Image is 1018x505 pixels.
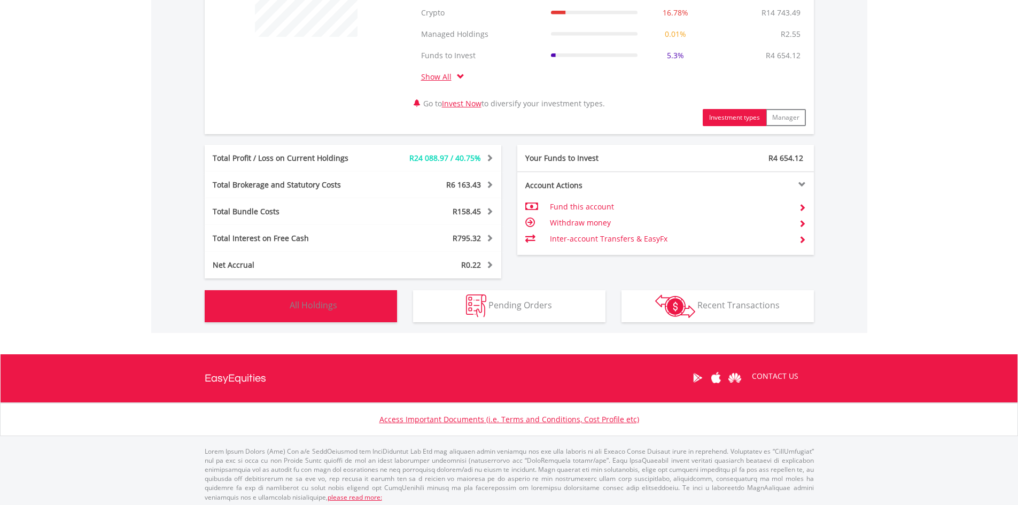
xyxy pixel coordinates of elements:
[416,2,546,24] td: Crypto
[707,361,726,394] a: Apple
[328,493,382,502] a: please read more:
[205,354,266,402] a: EasyEquities
[421,72,457,82] a: Show All
[205,447,814,502] p: Lorem Ipsum Dolors (Ame) Con a/e SeddOeiusmod tem InciDiduntut Lab Etd mag aliquaen admin veniamq...
[756,2,806,24] td: R14 743.49
[205,260,378,270] div: Net Accrual
[488,299,552,311] span: Pending Orders
[265,294,287,317] img: holdings-wht.png
[409,153,481,163] span: R24 088.97 / 40.75%
[643,2,708,24] td: 16.78%
[726,361,744,394] a: Huawei
[205,290,397,322] button: All Holdings
[643,24,708,45] td: 0.01%
[416,24,546,45] td: Managed Holdings
[744,361,806,391] a: CONTACT US
[446,180,481,190] span: R6 163.43
[550,199,790,215] td: Fund this account
[205,206,378,217] div: Total Bundle Costs
[697,299,780,311] span: Recent Transactions
[550,215,790,231] td: Withdraw money
[775,24,806,45] td: R2.55
[655,294,695,318] img: transactions-zar-wht.png
[643,45,708,66] td: 5.3%
[688,361,707,394] a: Google Play
[760,45,806,66] td: R4 654.12
[768,153,803,163] span: R4 654.12
[453,233,481,243] span: R795.32
[379,414,639,424] a: Access Important Documents (i.e. Terms and Conditions, Cost Profile etc)
[416,45,546,66] td: Funds to Invest
[205,233,378,244] div: Total Interest on Free Cash
[413,290,605,322] button: Pending Orders
[205,180,378,190] div: Total Brokerage and Statutory Costs
[453,206,481,216] span: R158.45
[461,260,481,270] span: R0.22
[205,153,378,164] div: Total Profit / Loss on Current Holdings
[550,231,790,247] td: Inter-account Transfers & EasyFx
[290,299,337,311] span: All Holdings
[517,153,666,164] div: Your Funds to Invest
[621,290,814,322] button: Recent Transactions
[442,98,481,108] a: Invest Now
[466,294,486,317] img: pending_instructions-wht.png
[517,180,666,191] div: Account Actions
[703,109,766,126] button: Investment types
[766,109,806,126] button: Manager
